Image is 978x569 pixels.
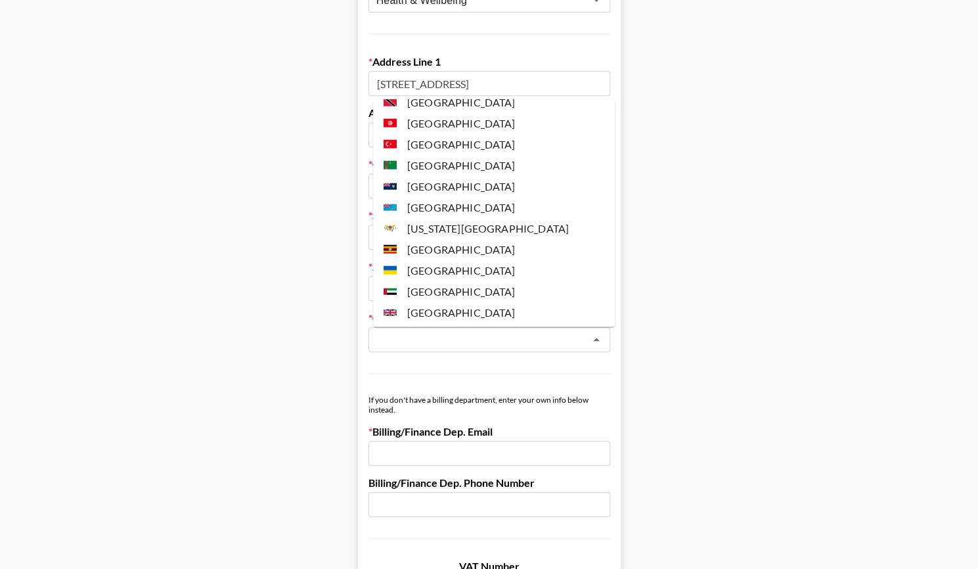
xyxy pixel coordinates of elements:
li: [GEOGRAPHIC_DATA] [373,175,615,196]
label: Address Line 1 [368,55,610,68]
li: [GEOGRAPHIC_DATA] [373,154,615,175]
li: [GEOGRAPHIC_DATA] [373,112,615,133]
div: If you don't have a billing department, enter your own info below instead. [368,395,610,415]
li: [GEOGRAPHIC_DATA] [373,260,615,281]
li: [GEOGRAPHIC_DATA] [373,91,615,112]
button: Close [587,330,606,349]
li: [GEOGRAPHIC_DATA] [373,239,615,260]
li: [GEOGRAPHIC_DATA] [373,281,615,302]
li: [GEOGRAPHIC_DATA] [373,323,615,344]
label: Address Line 2 [368,106,610,120]
label: Zip/Postal Code [368,260,610,273]
label: Billing/Finance Dep. Phone Number [368,476,610,489]
li: [US_STATE][GEOGRAPHIC_DATA] [373,217,615,239]
label: State/Region [368,209,610,222]
li: [GEOGRAPHIC_DATA] [373,196,615,217]
label: Billing/Finance Dep. Email [368,425,610,438]
label: Country [368,311,610,325]
li: [GEOGRAPHIC_DATA] [373,302,615,323]
li: [GEOGRAPHIC_DATA] [373,133,615,154]
label: City/Town [368,158,610,171]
